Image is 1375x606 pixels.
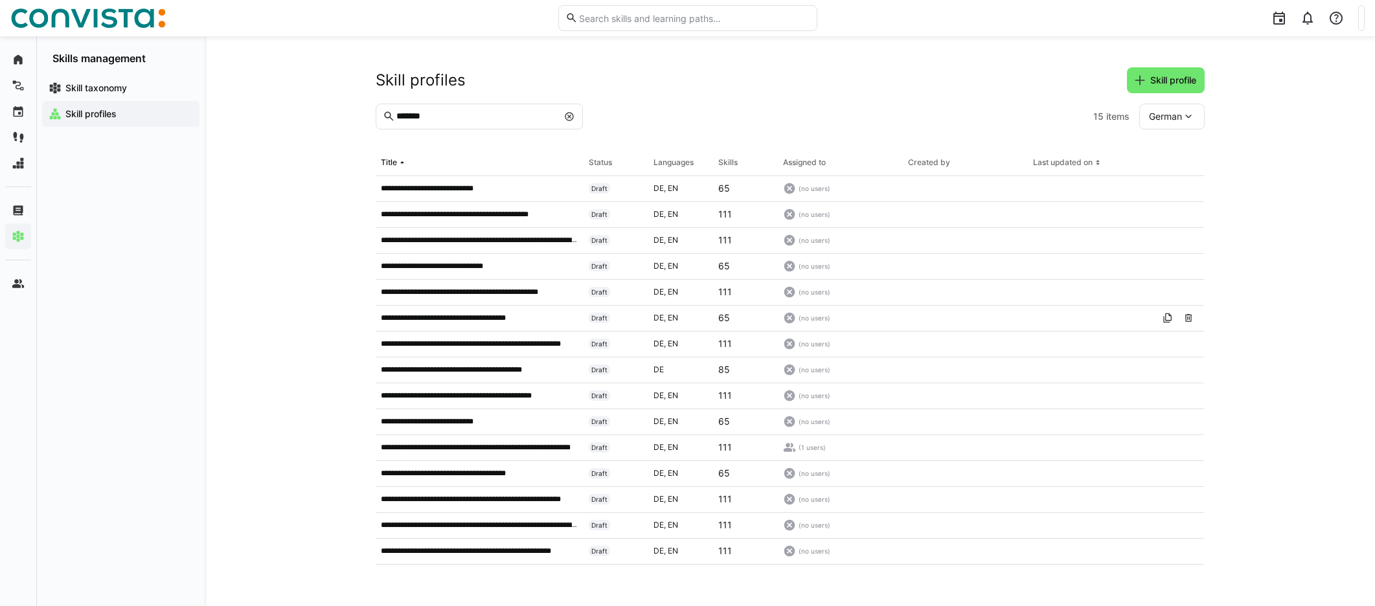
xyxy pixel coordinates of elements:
[718,286,732,298] p: 111
[718,389,732,402] p: 111
[668,287,678,297] span: en
[668,261,678,271] span: en
[799,184,830,193] span: (no users)
[653,183,668,193] span: de
[653,494,668,504] span: de
[718,157,738,168] div: Skills
[381,157,397,168] div: Title
[799,339,830,348] span: (no users)
[668,339,678,348] span: en
[591,210,608,218] span: Draft
[653,313,668,322] span: de
[718,467,730,480] p: 65
[591,495,608,503] span: Draft
[653,365,664,374] span: de
[1149,110,1182,123] span: German
[591,185,608,192] span: Draft
[783,157,826,168] div: Assigned to
[718,234,732,247] p: 111
[799,391,830,400] span: (no users)
[799,365,830,374] span: (no users)
[589,157,612,168] div: Status
[653,546,668,555] span: de
[718,260,730,273] p: 65
[718,544,732,557] p: 111
[718,363,730,376] p: 85
[591,366,608,374] span: Draft
[653,520,668,530] span: de
[799,210,830,219] span: (no users)
[799,287,830,297] span: (no users)
[591,469,608,477] span: Draft
[668,442,678,452] span: en
[668,390,678,400] span: en
[668,209,678,219] span: en
[591,314,608,322] span: Draft
[668,546,678,555] span: en
[591,288,608,296] span: Draft
[1127,67,1205,93] button: Skill profile
[578,12,810,24] input: Search skills and learning paths…
[799,469,830,478] span: (no users)
[668,468,678,478] span: en
[1033,157,1093,168] div: Last updated on
[718,311,730,324] p: 65
[668,520,678,530] span: en
[718,182,730,195] p: 65
[591,236,608,244] span: Draft
[591,392,608,399] span: Draft
[668,416,678,426] span: en
[653,209,668,219] span: de
[668,183,678,193] span: en
[668,235,678,245] span: en
[591,547,608,555] span: Draft
[376,71,466,90] h2: Skill profiles
[653,339,668,348] span: de
[653,390,668,400] span: de
[653,442,668,452] span: de
[591,262,608,270] span: Draft
[718,208,732,221] p: 111
[653,468,668,478] span: de
[1148,74,1198,87] span: Skill profile
[653,157,694,168] div: Languages
[591,418,608,425] span: Draft
[1093,110,1104,123] span: 15
[718,519,732,532] p: 111
[799,443,826,452] span: (1 users)
[799,546,830,555] span: (no users)
[653,235,668,245] span: de
[1106,110,1130,123] span: items
[908,157,950,168] div: Created by
[653,287,668,297] span: de
[591,340,608,348] span: Draft
[591,443,608,451] span: Draft
[591,521,608,529] span: Draft
[799,495,830,504] span: (no users)
[718,493,732,506] p: 111
[799,313,830,322] span: (no users)
[653,261,668,271] span: de
[718,415,730,428] p: 65
[653,416,668,426] span: de
[799,417,830,426] span: (no users)
[799,262,830,271] span: (no users)
[799,236,830,245] span: (no users)
[718,337,732,350] p: 111
[799,521,830,530] span: (no users)
[668,313,678,322] span: en
[668,494,678,504] span: en
[718,441,732,454] p: 111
